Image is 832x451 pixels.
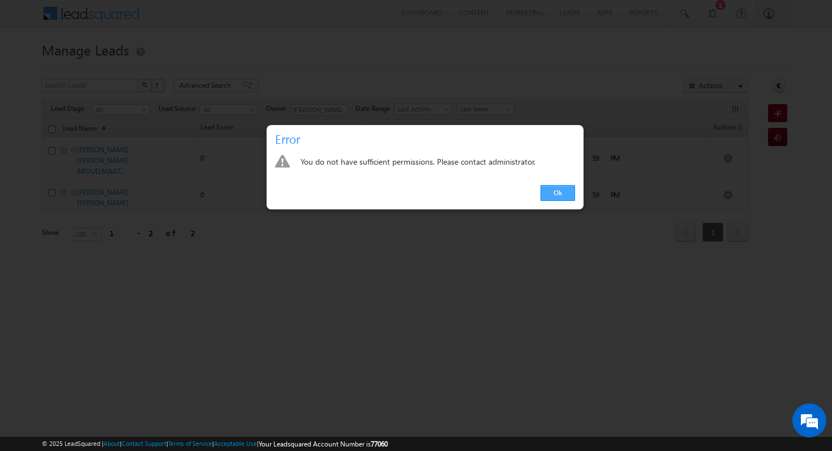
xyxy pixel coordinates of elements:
img: d_60004797649_company_0_60004797649 [19,59,48,74]
textarea: Type your message and hit 'Enter' [15,105,207,339]
a: Contact Support [122,440,166,447]
div: You do not have sufficient permissions. Please contact administrator. [301,154,575,170]
h3: Error [275,129,580,149]
div: Chat with us now [59,59,190,74]
span: © 2025 LeadSquared | | | | | [42,439,388,449]
span: 77060 [371,440,388,448]
a: About [104,440,120,447]
a: Ok [541,185,575,201]
span: Your Leadsquared Account Number is [259,440,388,448]
em: Start Chat [154,349,205,364]
a: Terms of Service [168,440,212,447]
div: Minimize live chat window [186,6,213,33]
a: Acceptable Use [214,440,257,447]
